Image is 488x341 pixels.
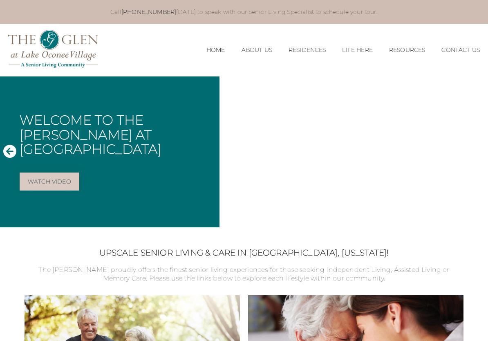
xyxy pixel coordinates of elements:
[219,76,488,227] iframe: Embedded Vimeo Video
[8,30,98,68] img: The Glen Lake Oconee Home
[441,47,480,54] a: Contact Us
[20,173,79,191] a: Watch Video
[342,47,372,54] a: Life Here
[121,8,176,16] a: [PHONE_NUMBER]
[389,47,425,54] a: Resources
[25,266,464,283] p: The [PERSON_NAME] proudly offers the finest senior living experiences for those seeking Independe...
[25,248,464,258] h2: Upscale Senior Living & Care in [GEOGRAPHIC_DATA], [US_STATE]!
[289,47,326,54] a: Residences
[206,47,225,54] a: Home
[3,144,16,159] button: Previous Slide
[33,8,456,16] p: Call [DATE] to speak with our Senior Living Specialist to schedule your tour.
[20,113,213,156] h1: Welcome to The [PERSON_NAME] at [GEOGRAPHIC_DATA]
[472,144,485,159] button: Next Slide
[242,47,272,54] a: About Us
